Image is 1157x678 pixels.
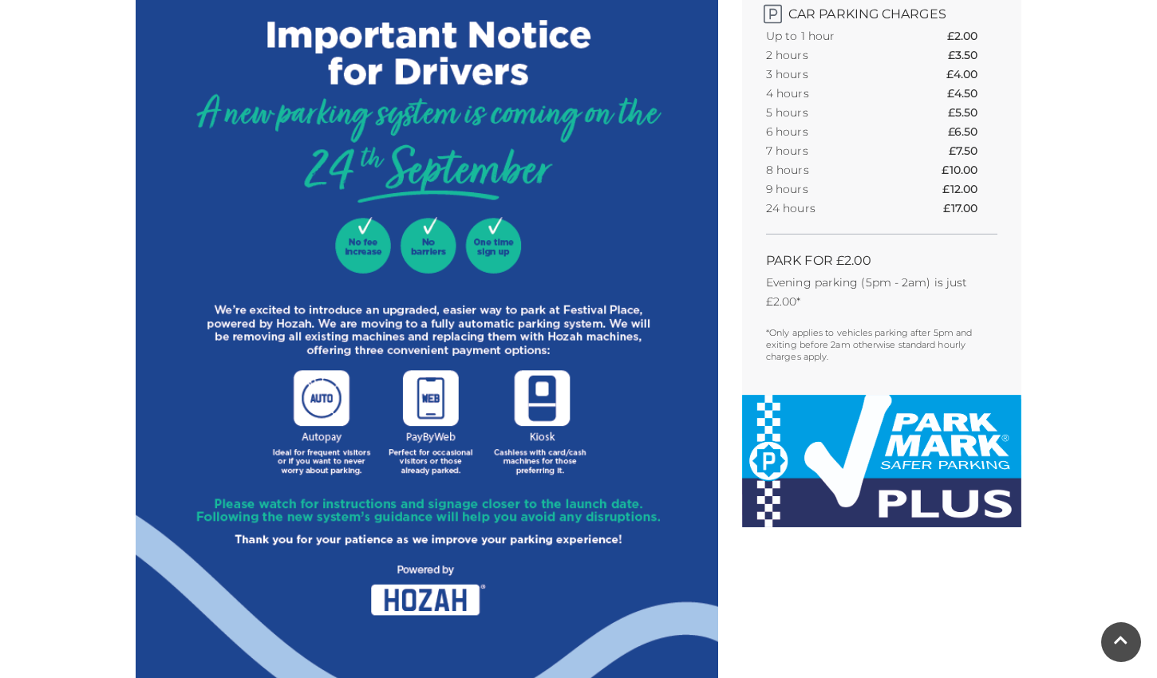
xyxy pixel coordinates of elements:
th: £17.00 [943,199,997,218]
th: Up to 1 hour [766,26,894,45]
th: 6 hours [766,122,894,141]
p: Evening parking (5pm - 2am) is just £2.00* [766,273,997,311]
th: £5.50 [948,103,997,122]
th: 3 hours [766,65,894,84]
th: 24 hours [766,199,894,218]
th: £6.50 [948,122,997,141]
th: £2.00 [947,26,997,45]
th: 4 hours [766,84,894,103]
th: 5 hours [766,103,894,122]
p: *Only applies to vehicles parking after 5pm and exiting before 2am otherwise standard hourly char... [766,327,997,363]
th: £12.00 [942,179,997,199]
img: Park-Mark-Plus-LG.jpeg [742,395,1021,527]
th: 8 hours [766,160,894,179]
th: £4.00 [946,65,997,84]
th: £10.00 [942,160,997,179]
th: 2 hours [766,45,894,65]
th: £7.50 [949,141,997,160]
h2: PARK FOR £2.00 [766,253,997,268]
th: 9 hours [766,179,894,199]
th: £3.50 [948,45,997,65]
th: 7 hours [766,141,894,160]
th: £4.50 [947,84,997,103]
